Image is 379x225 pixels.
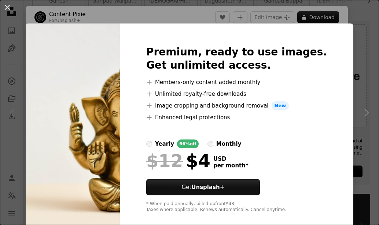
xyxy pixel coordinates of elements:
div: * When paid annually, billed upfront $48 Taxes where applicable. Renews automatically. Cancel any... [146,201,327,213]
li: Image cropping and background removal [146,101,327,110]
span: per month * [213,162,249,169]
input: monthly [207,141,213,147]
li: Unlimited royalty-free downloads [146,90,327,98]
strong: Unsplash+ [191,184,224,190]
li: Members-only content added monthly [146,78,327,87]
div: 66% off [177,139,199,148]
div: yearly [155,139,174,148]
span: $12 [146,151,183,170]
div: $4 [146,151,210,170]
div: monthly [216,139,242,148]
li: Enhanced legal protections [146,113,327,122]
input: yearly66%off [146,141,152,147]
h2: Premium, ready to use images. Get unlimited access. [146,46,327,72]
span: USD [213,156,249,162]
span: New [272,101,289,110]
button: GetUnsplash+ [146,179,260,195]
